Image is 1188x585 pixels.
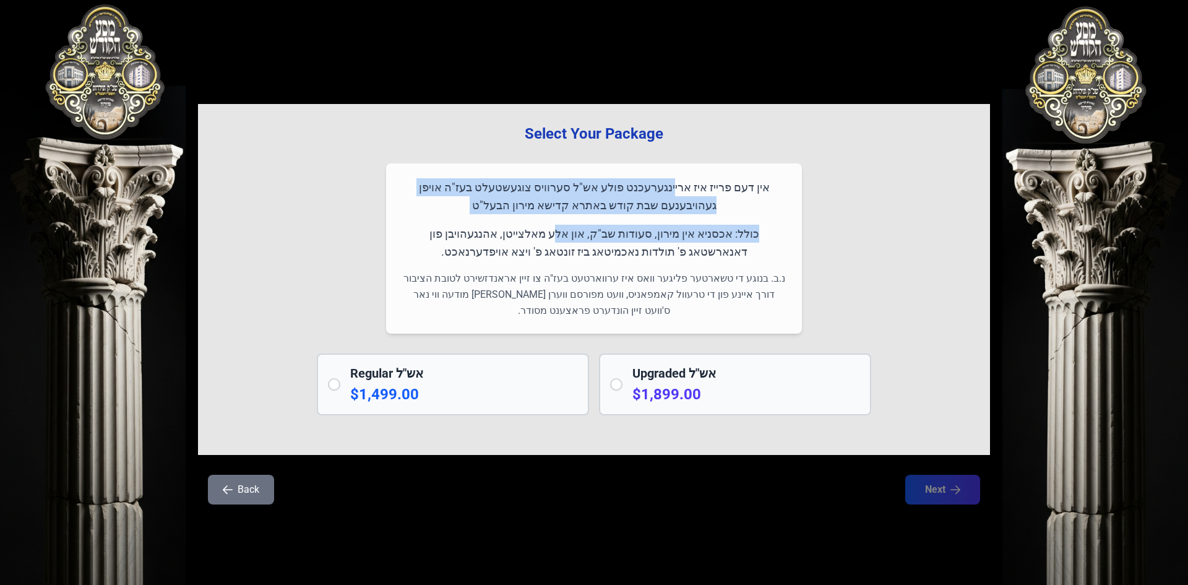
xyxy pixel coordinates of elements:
[350,365,578,382] h2: Regular אש"ל
[350,384,578,404] p: $1,499.00
[401,178,787,215] p: אין דעם פרייז איז אריינגערעכנט פולע אש"ל סערוויס צוגעשטעלט בעז"ה אויפן געהויבענעם שבת קודש באתרא ...
[905,475,980,505] button: Next
[401,271,787,319] p: נ.ב. בנוגע די טשארטער פליגער וואס איז ערווארטעט בעז"ה צו זיין אראנדזשירט לטובת הציבור דורך איינע ...
[208,475,274,505] button: Back
[632,384,860,404] p: $1,899.00
[401,225,787,261] p: כולל: אכסניא אין מירון, סעודות שב"ק, און אלע מאלצייטן, אהנגעהויבן פון דאנארשטאג פ' תולדות נאכמיטא...
[632,365,860,382] h2: Upgraded אש"ל
[218,124,970,144] h3: Select Your Package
